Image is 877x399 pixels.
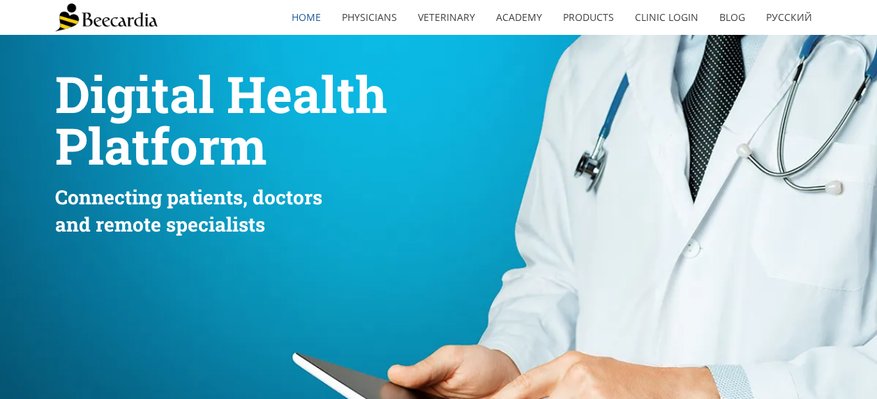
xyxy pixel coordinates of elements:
[407,1,486,33] a: Veterinary
[55,211,265,237] span: and remote specialists
[55,184,322,210] span: Connecting patients, doctors
[756,1,823,33] a: Русский
[331,1,407,33] a: Physicians
[55,112,267,179] span: Platform
[55,3,158,31] img: Beecardia
[486,1,553,33] a: Academy
[281,1,331,33] a: home
[55,61,387,127] span: Digital Health
[709,1,756,33] a: Blog
[624,1,709,33] a: Clinic Login
[553,1,624,33] a: Products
